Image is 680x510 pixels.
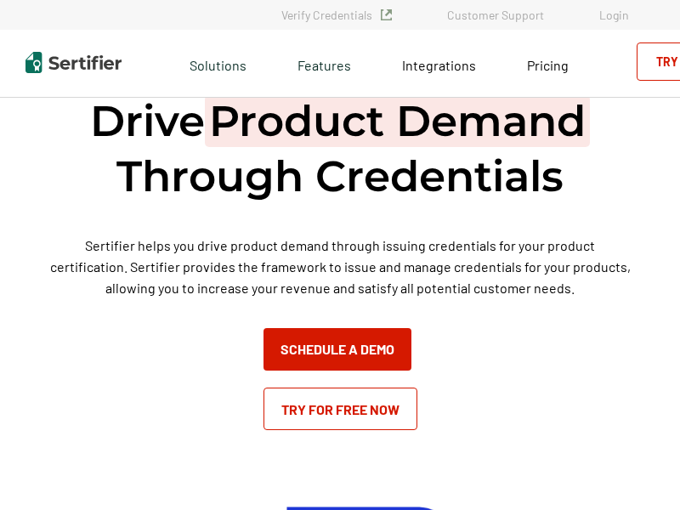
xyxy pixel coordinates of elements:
[527,57,569,73] span: Pricing
[190,53,246,74] span: Solutions
[527,53,569,74] a: Pricing
[381,9,392,20] img: Verified
[263,388,417,430] a: Try for Free Now
[402,53,476,74] a: Integrations
[46,235,633,298] p: Sertifier helps you drive product demand through issuing credentials for your product certificati...
[297,53,351,74] span: Features
[25,52,122,73] img: Sertifier | Digital Credentialing Platform
[90,93,590,204] h1: Drive Through Credentials
[281,8,392,22] a: Verify Credentials
[599,8,629,22] a: Login
[402,57,476,73] span: Integrations
[447,8,544,22] a: Customer Support
[205,95,590,147] span: Product Demand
